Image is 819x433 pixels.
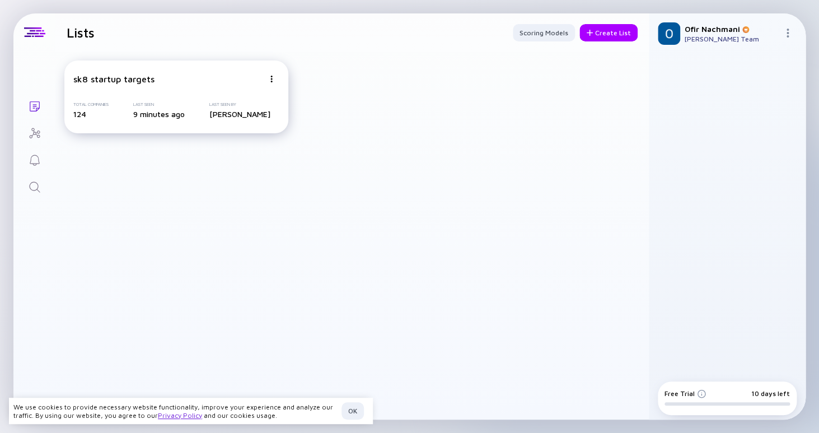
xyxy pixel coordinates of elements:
[73,74,155,84] div: sk8 startup targets
[133,102,185,107] div: Last Seen
[133,109,185,119] div: 9 minutes ago
[209,102,270,107] div: Last Seen By
[13,119,55,146] a: Investor Map
[209,109,270,119] div: [PERSON_NAME]
[751,389,790,398] div: 10 days left
[13,92,55,119] a: Lists
[13,173,55,199] a: Search
[73,102,109,107] div: Total Companies
[158,411,202,420] a: Privacy Policy
[658,22,680,45] img: Ofir Profile Picture
[664,389,706,398] div: Free Trial
[67,25,95,40] h1: Lists
[783,29,792,38] img: Menu
[685,35,779,43] div: [PERSON_NAME] Team
[13,146,55,173] a: Reminders
[685,24,779,34] div: Ofir Nachmani
[341,402,364,420] button: OK
[73,109,86,119] span: 124
[268,76,275,82] img: Menu
[513,24,575,41] button: Scoring Models
[579,24,638,41] button: Create List
[13,403,337,420] div: We use cookies to provide necessary website functionality, improve your experience and analyze ou...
